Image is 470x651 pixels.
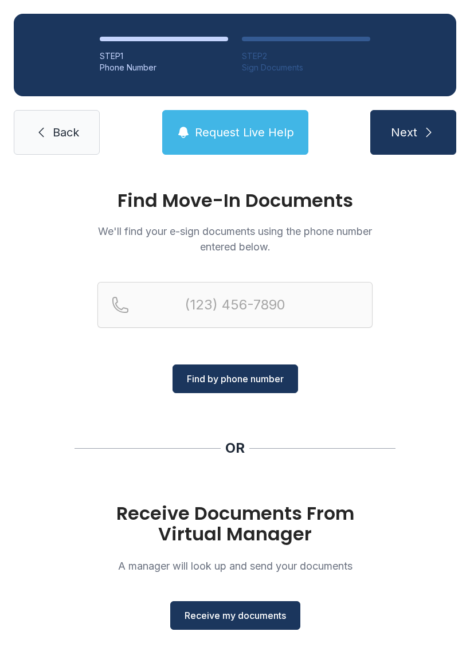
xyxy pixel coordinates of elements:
[242,50,370,62] div: STEP 2
[187,372,284,386] span: Find by phone number
[225,439,245,457] div: OR
[97,282,373,328] input: Reservation phone number
[100,62,228,73] div: Phone Number
[391,124,417,140] span: Next
[185,609,286,622] span: Receive my documents
[97,503,373,544] h1: Receive Documents From Virtual Manager
[97,223,373,254] p: We'll find your e-sign documents using the phone number entered below.
[242,62,370,73] div: Sign Documents
[195,124,294,140] span: Request Live Help
[97,191,373,210] h1: Find Move-In Documents
[53,124,79,140] span: Back
[97,558,373,574] p: A manager will look up and send your documents
[100,50,228,62] div: STEP 1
